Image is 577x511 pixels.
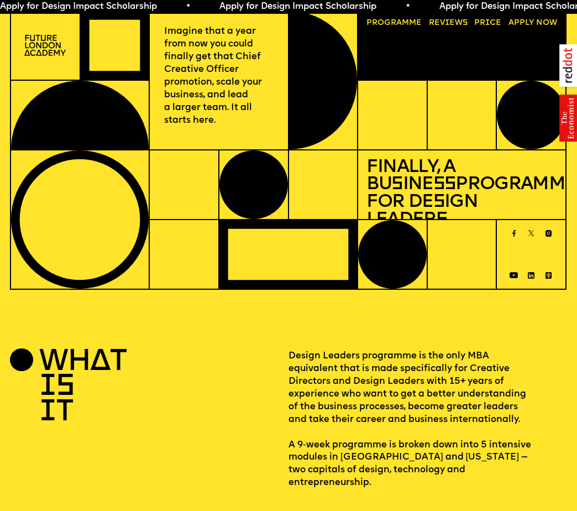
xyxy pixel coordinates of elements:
h1: Finally, a Bu ine Programme for De ign Leader [366,159,558,229]
a: Programme [362,15,425,31]
span: s [436,211,447,229]
h2: WHAT IS IT [39,350,86,426]
p: Design Leaders programme is the only MBA equivalent that is made specifically for Creative Direct... [288,350,567,490]
a: Apply now [505,15,561,31]
a: Price [470,15,505,31]
a: Reviews [424,15,471,31]
span: A [508,19,514,27]
p: Imagine that a year from now you could finally get that Chief Creative Officer promotion, scale y... [164,25,273,127]
span: ss [433,175,456,194]
span: s [391,175,402,194]
span: • [405,2,410,11]
span: a [396,19,402,27]
span: s [433,193,444,211]
span: • [186,2,191,11]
